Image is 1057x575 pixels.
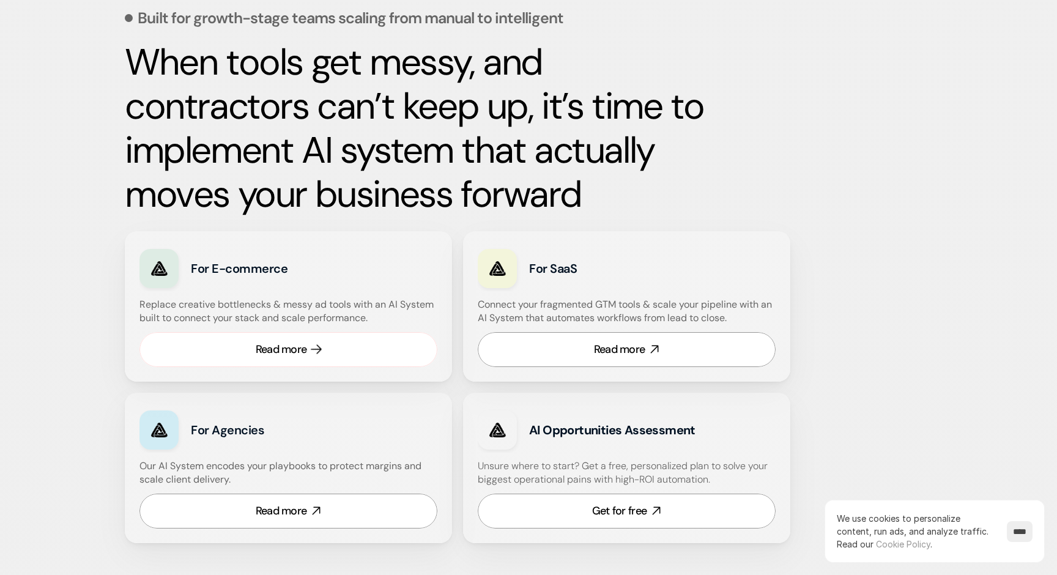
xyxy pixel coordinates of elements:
h3: For Agencies [191,421,358,439]
div: Read more [594,342,645,357]
h3: For SaaS [529,260,696,277]
strong: When tools get messy, and contractors can’t keep up, it’s time to implement AI system that actual... [125,38,712,218]
strong: AI Opportunities Assessment [529,422,695,438]
h4: Our AI System encodes your playbooks to protect margins and scale client delivery. [139,459,437,487]
a: Read more [139,332,437,367]
h4: Connect your fragmented GTM tools & scale your pipeline with an AI System that automates workflow... [478,298,782,325]
h3: For E-commerce [191,260,358,277]
div: Read more [256,342,307,357]
div: Get for free [592,503,647,519]
h4: Replace creative bottlenecks & messy ad tools with an AI System built to connect your stack and s... [139,298,434,325]
h4: Unsure where to start? Get a free, personalized plan to solve your biggest operational pains with... [478,459,776,487]
a: Cookie Policy [876,539,930,549]
div: Read more [256,503,307,519]
a: Get for free [478,494,776,529]
a: Read more [139,494,437,529]
a: Read more [478,332,776,367]
p: We use cookies to personalize content, run ads, and analyze traffic. [837,512,995,551]
span: Read our . [837,539,932,549]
